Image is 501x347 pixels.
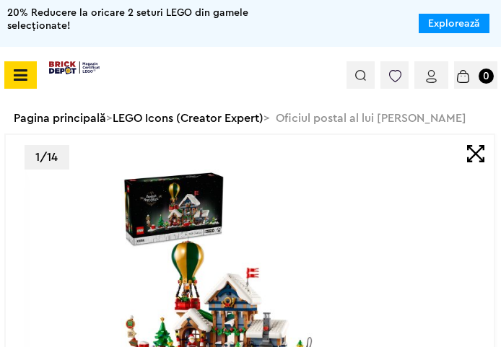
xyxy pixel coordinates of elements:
a: Pagina principală [14,113,106,124]
small: 0 [479,69,494,84]
div: 1/14 [25,145,69,170]
a: Explorează [428,19,480,29]
div: > > Oficiul postal al lui [PERSON_NAME] [6,103,495,133]
a: LEGO Icons (Creator Expert) [113,113,263,124]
